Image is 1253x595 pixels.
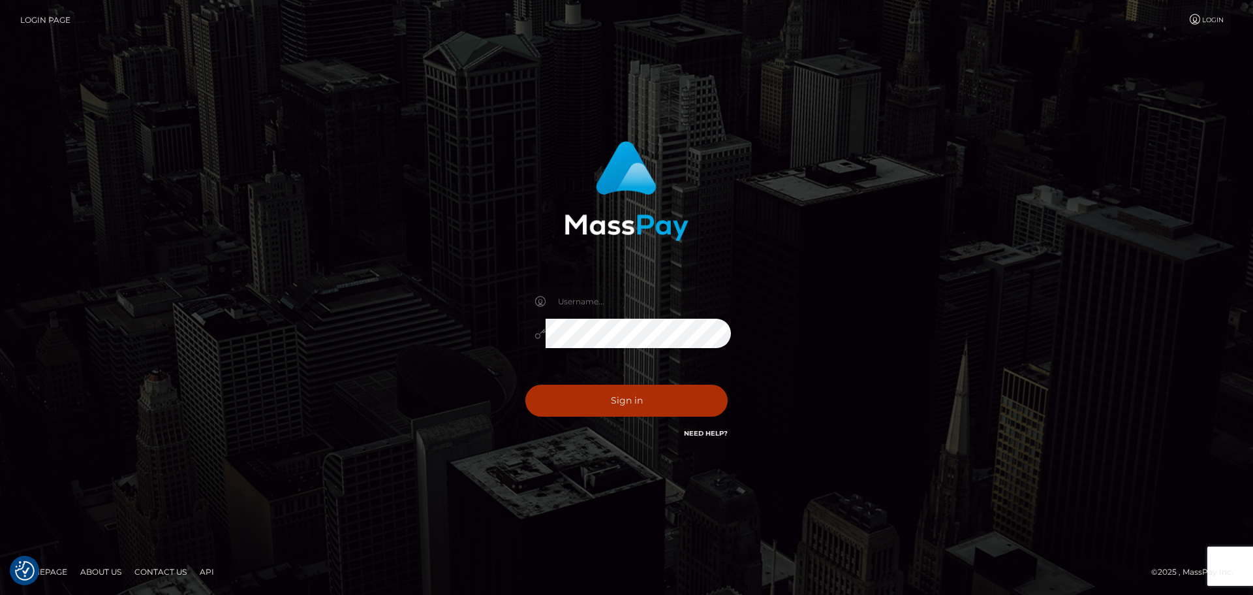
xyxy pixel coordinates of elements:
a: About Us [75,562,127,582]
a: Login [1181,7,1231,34]
a: Login Page [20,7,70,34]
button: Sign in [525,385,728,417]
img: Revisit consent button [15,561,35,581]
img: MassPay Login [565,141,688,241]
a: Homepage [14,562,72,582]
div: © 2025 , MassPay Inc. [1151,565,1243,579]
a: Need Help? [684,429,728,438]
input: Username... [546,287,731,316]
button: Consent Preferences [15,561,35,581]
a: API [194,562,219,582]
a: Contact Us [129,562,192,582]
